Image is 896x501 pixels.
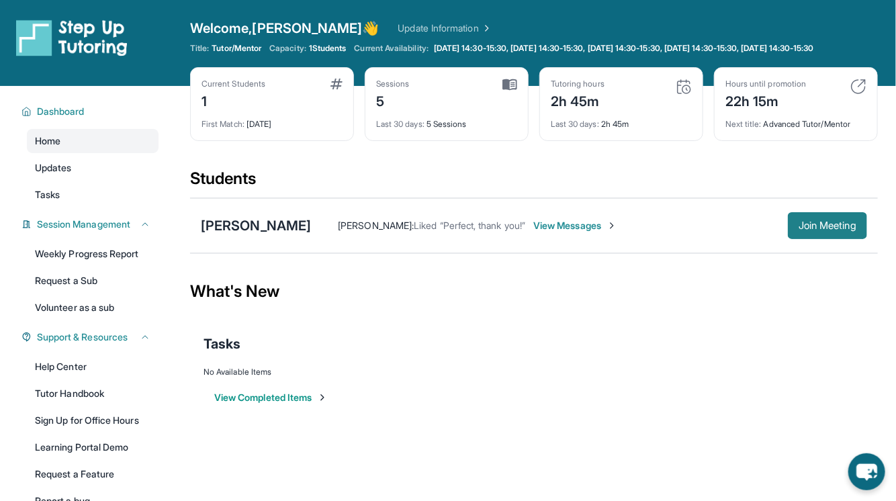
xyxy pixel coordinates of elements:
div: 1 [201,89,265,111]
div: Hours until promotion [725,79,806,89]
span: Last 30 days : [551,119,599,129]
span: First Match : [201,119,244,129]
a: Request a Feature [27,462,159,486]
span: Dashboard [37,105,85,118]
span: Current Availability: [355,43,429,54]
span: Tasks [204,334,240,353]
span: 1 Students [309,43,347,54]
div: Advanced Tutor/Mentor [725,111,866,130]
div: No Available Items [204,367,864,377]
a: Learning Portal Demo [27,435,159,459]
a: Help Center [27,355,159,379]
div: 5 [376,89,410,111]
button: Join Meeting [788,212,867,239]
span: Support & Resources [37,330,128,344]
button: View Completed Items [214,391,328,404]
span: Welcome, [PERSON_NAME] 👋 [190,19,379,38]
div: Students [190,168,878,197]
div: 2h 45m [551,111,692,130]
div: 22h 15m [725,89,806,111]
a: Request a Sub [27,269,159,293]
span: Title: [190,43,209,54]
a: Update Information [398,21,492,35]
img: card [330,79,343,89]
img: card [502,79,517,91]
button: Support & Resources [32,330,150,344]
span: Liked “Perfect, thank you!” [414,220,525,231]
span: Session Management [37,218,130,231]
span: Tasks [35,188,60,201]
div: Current Students [201,79,265,89]
a: Volunteer as a sub [27,295,159,320]
span: Home [35,134,60,148]
div: 5 Sessions [376,111,517,130]
a: Sign Up for Office Hours [27,408,159,432]
img: card [850,79,866,95]
a: Updates [27,156,159,180]
div: [PERSON_NAME] [201,216,311,235]
div: 2h 45m [551,89,604,111]
a: Home [27,129,159,153]
img: logo [16,19,128,56]
img: card [676,79,692,95]
img: Chevron Right [479,21,492,35]
button: chat-button [848,453,885,490]
span: Updates [35,161,72,175]
button: Session Management [32,218,150,231]
span: Tutor/Mentor [212,43,261,54]
span: [DATE] 14:30-15:30, [DATE] 14:30-15:30, [DATE] 14:30-15:30, [DATE] 14:30-15:30, [DATE] 14:30-15:30 [434,43,814,54]
span: Last 30 days : [376,119,424,129]
a: [DATE] 14:30-15:30, [DATE] 14:30-15:30, [DATE] 14:30-15:30, [DATE] 14:30-15:30, [DATE] 14:30-15:30 [431,43,817,54]
div: Tutoring hours [551,79,604,89]
div: What's New [190,262,878,321]
a: Weekly Progress Report [27,242,159,266]
a: Tutor Handbook [27,381,159,406]
button: Dashboard [32,105,150,118]
span: View Messages [533,219,617,232]
div: [DATE] [201,111,343,130]
span: [PERSON_NAME] : [338,220,414,231]
a: Tasks [27,183,159,207]
span: Capacity: [269,43,306,54]
span: Next title : [725,119,762,129]
img: Chevron-Right [607,220,617,231]
div: Sessions [376,79,410,89]
span: Join Meeting [799,222,856,230]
